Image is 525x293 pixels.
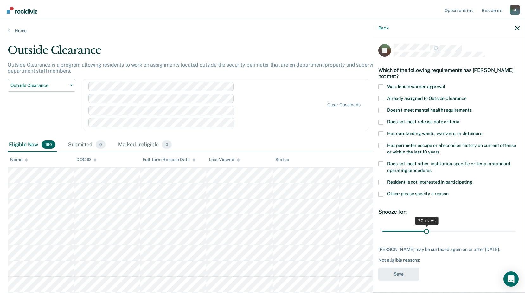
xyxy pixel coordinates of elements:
div: Name [10,157,28,162]
div: M [510,5,520,15]
div: Clear caseloads [327,102,361,107]
div: Outside Clearance [8,44,401,62]
p: Outside Clearance is a program allowing residents to work on assignments located outside the secu... [8,62,388,74]
div: Marked Ineligible [117,138,173,152]
span: 190 [42,140,55,149]
span: Outside Clearance [10,83,67,88]
span: Was denied warden approval [387,84,445,89]
div: Status [275,157,289,162]
div: 30 days [415,217,439,225]
span: Has perimeter escape or absconsion history on current offense or within the last 10 years [387,143,516,154]
button: Save [378,268,419,281]
a: Home [8,28,517,34]
span: Other: please specify a reason [387,191,449,196]
div: Last Viewed [209,157,240,162]
div: Not eligible reasons: [378,257,520,263]
span: Does not meet other, institution-specific criteria in standard operating procedures [387,161,510,173]
div: Eligible Now [8,138,57,152]
div: Snooze for: [378,208,520,215]
div: Full-term Release Date [143,157,195,162]
span: Doesn't meet mental health requirements [387,107,472,113]
div: DOC ID [76,157,97,162]
span: 0 [96,140,106,149]
span: Resident is not interested in participating [387,179,472,185]
div: Open Intercom Messenger [503,271,519,287]
img: Recidiviz [7,7,37,14]
span: Already assigned to Outside Clearance [387,96,467,101]
span: Does not meet release date criteria [387,119,459,124]
div: Which of the following requirements has [PERSON_NAME] not met? [378,62,520,84]
div: Submitted [67,138,107,152]
span: Has outstanding wants, warrants, or detainers [387,131,482,136]
span: 0 [162,140,172,149]
button: Back [378,25,388,31]
button: Profile dropdown button [510,5,520,15]
div: [PERSON_NAME] may be surfaced again on or after [DATE]. [378,247,520,252]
